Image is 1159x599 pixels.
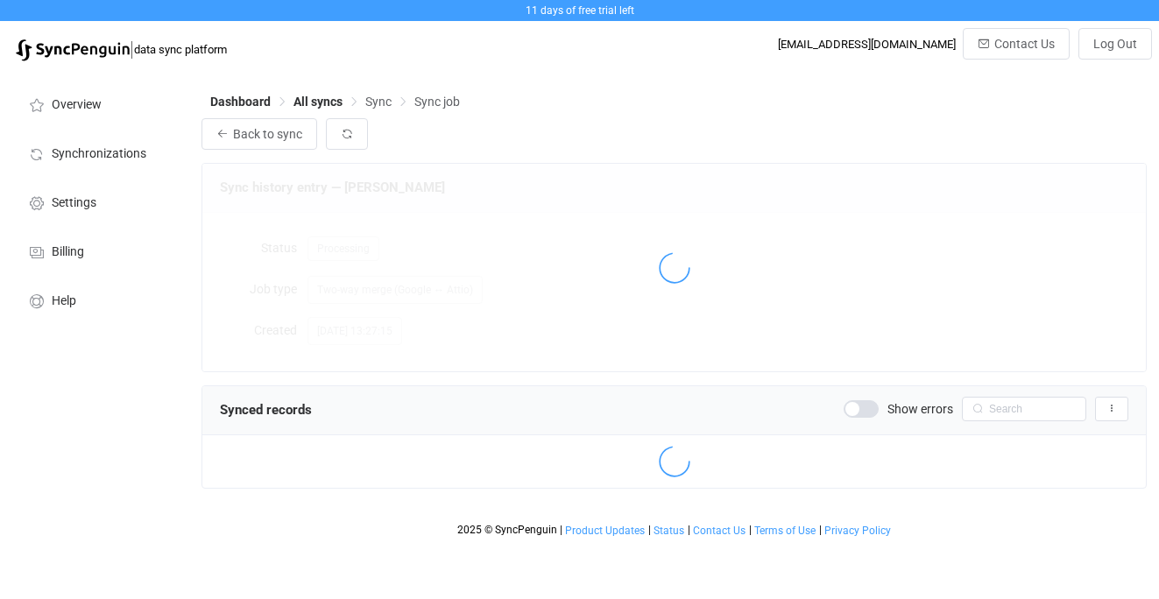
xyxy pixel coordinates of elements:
span: Sync [365,95,392,109]
div: [EMAIL_ADDRESS][DOMAIN_NAME] [778,38,956,51]
span: | [688,524,690,536]
a: Synchronizations [9,128,184,177]
a: Help [9,275,184,324]
button: Log Out [1078,28,1152,60]
a: Settings [9,177,184,226]
span: | [819,524,822,536]
span: Synchronizations [52,147,146,161]
button: Back to sync [201,118,317,150]
span: All syncs [293,95,343,109]
span: | [648,524,651,536]
span: Status [654,525,684,537]
span: | [749,524,752,536]
a: Contact Us [692,525,746,537]
span: 11 days of free trial left [526,4,634,17]
div: Breadcrumb [210,95,460,108]
a: |data sync platform [16,37,227,61]
a: Billing [9,226,184,275]
span: Synced records [220,402,312,418]
input: Search [962,397,1086,421]
span: Log Out [1093,37,1137,51]
img: syncpenguin.svg [16,39,130,61]
span: Billing [52,245,84,259]
a: Privacy Policy [823,525,892,537]
span: Settings [52,196,96,210]
span: Sync job [414,95,460,109]
span: 2025 © SyncPenguin [457,524,557,536]
span: data sync platform [134,43,227,56]
span: Contact Us [693,525,746,537]
span: Contact Us [994,37,1055,51]
span: | [130,37,134,61]
a: Terms of Use [753,525,816,537]
span: Dashboard [210,95,271,109]
a: Overview [9,79,184,128]
span: Help [52,294,76,308]
span: Terms of Use [754,525,816,537]
span: Product Updates [565,525,645,537]
span: Show errors [887,403,953,415]
a: Status [653,525,685,537]
a: Product Updates [564,525,646,537]
span: Overview [52,98,102,112]
span: Back to sync [233,127,302,141]
button: Contact Us [963,28,1070,60]
span: Privacy Policy [824,525,891,537]
span: | [560,524,562,536]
